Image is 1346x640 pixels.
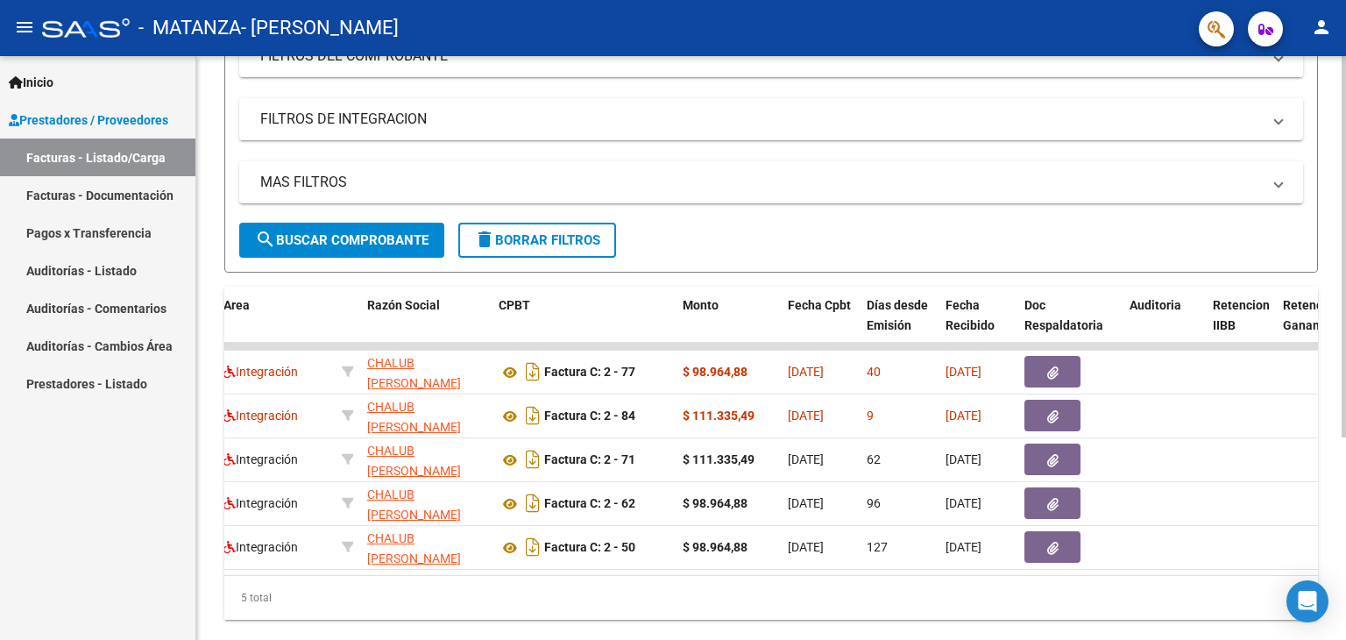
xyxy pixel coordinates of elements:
span: [DATE] [946,496,981,510]
mat-panel-title: MAS FILTROS [260,173,1261,192]
span: 127 [867,540,888,554]
span: [DATE] [946,409,981,423]
div: 20276672321 [367,485,485,522]
strong: $ 111.335,49 [683,452,754,466]
strong: Factura C: 2 - 71 [544,453,635,467]
strong: $ 98.964,88 [683,365,747,379]
datatable-header-cell: Días desde Emisión [860,287,939,364]
span: Integración [223,365,298,379]
span: CHALUB [PERSON_NAME] [367,487,461,522]
mat-icon: search [255,229,276,250]
mat-icon: menu [14,17,35,38]
span: CHALUB [PERSON_NAME] [367,531,461,565]
div: 20276672321 [367,353,485,390]
span: 96 [867,496,881,510]
mat-panel-title: FILTROS DE INTEGRACION [260,110,1261,129]
datatable-header-cell: Razón Social [360,287,492,364]
mat-icon: delete [474,229,495,250]
span: [DATE] [788,496,824,510]
strong: $ 98.964,88 [683,540,747,554]
span: [DATE] [788,365,824,379]
span: - [PERSON_NAME] [241,9,399,47]
span: [DATE] [788,452,824,466]
span: CHALUB [PERSON_NAME] [367,444,461,478]
span: Fecha Recibido [946,298,995,332]
strong: $ 98.964,88 [683,496,747,510]
i: Descargar documento [521,402,544,430]
span: Integración [223,409,298,423]
span: CHALUB [PERSON_NAME] [367,356,461,390]
span: 62 [867,452,881,466]
datatable-header-cell: Retención Ganancias [1276,287,1346,364]
span: [DATE] [788,409,824,423]
i: Descargar documento [521,358,544,386]
span: Días desde Emisión [867,298,928,332]
datatable-header-cell: Doc Respaldatoria [1017,287,1123,364]
span: Monto [683,298,719,312]
div: Open Intercom Messenger [1286,580,1328,622]
datatable-header-cell: Fecha Recibido [939,287,1017,364]
i: Descargar documento [521,445,544,473]
span: Razón Social [367,298,440,312]
span: CPBT [499,298,530,312]
span: [DATE] [788,540,824,554]
span: Doc Respaldatoria [1024,298,1103,332]
i: Descargar documento [521,533,544,561]
span: Integración [223,540,298,554]
datatable-header-cell: CPBT [492,287,676,364]
span: Auditoria [1130,298,1181,312]
span: Retencion IIBB [1213,298,1270,332]
span: Fecha Cpbt [788,298,851,312]
datatable-header-cell: Retencion IIBB [1206,287,1276,364]
strong: Factura C: 2 - 77 [544,366,635,380]
datatable-header-cell: Area [216,287,335,364]
mat-expansion-panel-header: MAS FILTROS [239,161,1303,203]
button: Borrar Filtros [458,223,616,258]
datatable-header-cell: Fecha Cpbt [781,287,860,364]
span: Area [223,298,250,312]
div: 20276672321 [367,397,485,434]
div: 5 total [224,576,1318,620]
button: Buscar Comprobante [239,223,444,258]
span: 40 [867,365,881,379]
datatable-header-cell: Auditoria [1123,287,1206,364]
mat-icon: person [1311,17,1332,38]
span: Prestadores / Proveedores [9,110,168,130]
strong: Factura C: 2 - 50 [544,541,635,555]
span: [DATE] [946,365,981,379]
span: CHALUB [PERSON_NAME] [367,400,461,434]
span: [DATE] [946,452,981,466]
div: 20276672321 [367,441,485,478]
span: Integración [223,496,298,510]
strong: Factura C: 2 - 84 [544,409,635,423]
mat-expansion-panel-header: FILTROS DE INTEGRACION [239,98,1303,140]
datatable-header-cell: Monto [676,287,781,364]
span: [DATE] [946,540,981,554]
span: 9 [867,409,874,423]
span: Inicio [9,73,53,92]
span: Borrar Filtros [474,232,600,248]
div: 20276672321 [367,529,485,565]
i: Descargar documento [521,489,544,517]
span: Buscar Comprobante [255,232,429,248]
strong: Factura C: 2 - 62 [544,497,635,511]
strong: $ 111.335,49 [683,409,754,423]
span: Retención Ganancias [1283,298,1342,332]
span: - MATANZA [138,9,241,47]
span: Integración [223,452,298,466]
